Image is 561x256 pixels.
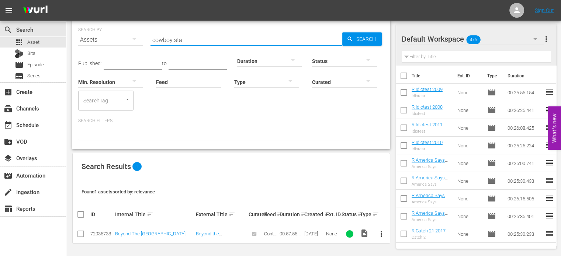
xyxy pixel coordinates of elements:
a: Beyond the [GEOGRAPHIC_DATA] [196,231,240,242]
button: Search [342,32,382,46]
th: Type [483,66,503,86]
span: sort [147,211,153,218]
a: R America Says 1029 [412,210,448,221]
div: Catch 21 [412,235,446,240]
div: Bits [15,49,24,58]
span: reorder [545,158,554,167]
a: R Idiotest 2008 [412,104,443,110]
span: 475 [466,32,480,48]
a: Sign Out [535,7,554,13]
div: None [326,231,339,236]
span: sort [229,211,235,218]
span: Episode [15,60,24,69]
div: America Says [412,164,451,169]
span: Video [360,229,369,238]
span: 1 [132,162,142,171]
span: reorder [545,141,554,150]
td: None [454,154,484,172]
span: Asset [15,38,24,47]
div: Feed [264,210,277,219]
span: Automation [4,171,13,180]
td: 00:25:35.401 [505,207,545,225]
div: Idiotest [412,111,443,116]
span: sort [277,211,283,218]
span: Episode [487,194,496,203]
a: R Catch 21 2017 [412,228,446,234]
td: None [454,172,484,190]
span: Asset [27,39,39,46]
span: sort [357,211,364,218]
div: Assets [78,29,143,50]
p: Search Filters: [78,118,384,124]
button: more_vert [372,225,390,243]
div: America Says [412,217,451,222]
span: Episode [487,88,496,97]
span: reorder [545,88,554,97]
span: Episode [487,159,496,168]
td: 00:26:15.505 [505,190,545,207]
span: Episode [27,61,44,69]
span: more_vert [377,229,385,238]
span: Content [264,231,276,242]
th: Duration [503,66,547,86]
span: Published: [78,60,102,66]
span: Ingestion [4,188,13,197]
span: more_vert [542,35,551,43]
td: 00:25:30.433 [505,172,545,190]
span: Episode [487,212,496,221]
span: Reports [4,204,13,213]
a: R Idiotest 2010 [412,140,443,145]
span: reorder [545,176,554,185]
span: reorder [545,211,554,220]
td: 00:26:25.441 [505,101,545,119]
td: None [454,101,484,119]
span: Episode [487,176,496,185]
div: [DATE] [304,231,324,236]
button: Open [124,96,131,103]
div: 72035738 [90,231,113,236]
th: Title [412,66,453,86]
span: to [162,60,167,66]
span: Overlays [4,154,13,163]
span: Channels [4,104,13,113]
div: Status [341,210,357,219]
span: Search [353,32,382,46]
td: None [454,84,484,101]
div: America Says [412,182,451,187]
td: 00:25:55.154 [505,84,545,101]
div: America Says [412,200,451,204]
div: ID [90,211,113,217]
td: None [454,225,484,243]
div: Duration [279,210,302,219]
div: Idiotest [412,147,443,151]
div: External Title [196,210,246,219]
div: Idiotest [412,94,443,98]
a: R America Says 1025 [412,193,448,204]
td: None [454,207,484,225]
div: Default Workspace [402,29,544,49]
td: None [454,119,484,137]
span: Schedule [4,121,13,130]
span: sort [324,211,331,218]
span: reorder [545,194,554,203]
a: R America Says 1031 [412,157,448,168]
span: menu [4,6,13,15]
span: Episode [487,229,496,238]
td: None [454,137,484,154]
span: VOD [4,137,13,146]
div: Created [304,210,324,219]
a: R Idiotest 2011 [412,122,443,127]
span: sort [301,211,307,218]
span: Episode [487,141,496,150]
button: Open Feedback Widget [548,106,561,150]
div: Curated [248,211,262,217]
td: 00:25:30.233 [505,225,545,243]
span: Episode [487,106,496,115]
div: Idiotest [412,129,443,134]
span: Create [4,88,13,97]
th: Ext. ID [453,66,482,86]
div: 00:57:55.339 [279,231,302,236]
a: Beyond The [GEOGRAPHIC_DATA] [115,231,186,236]
div: Ext. ID [326,211,339,217]
div: Type [360,210,370,219]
